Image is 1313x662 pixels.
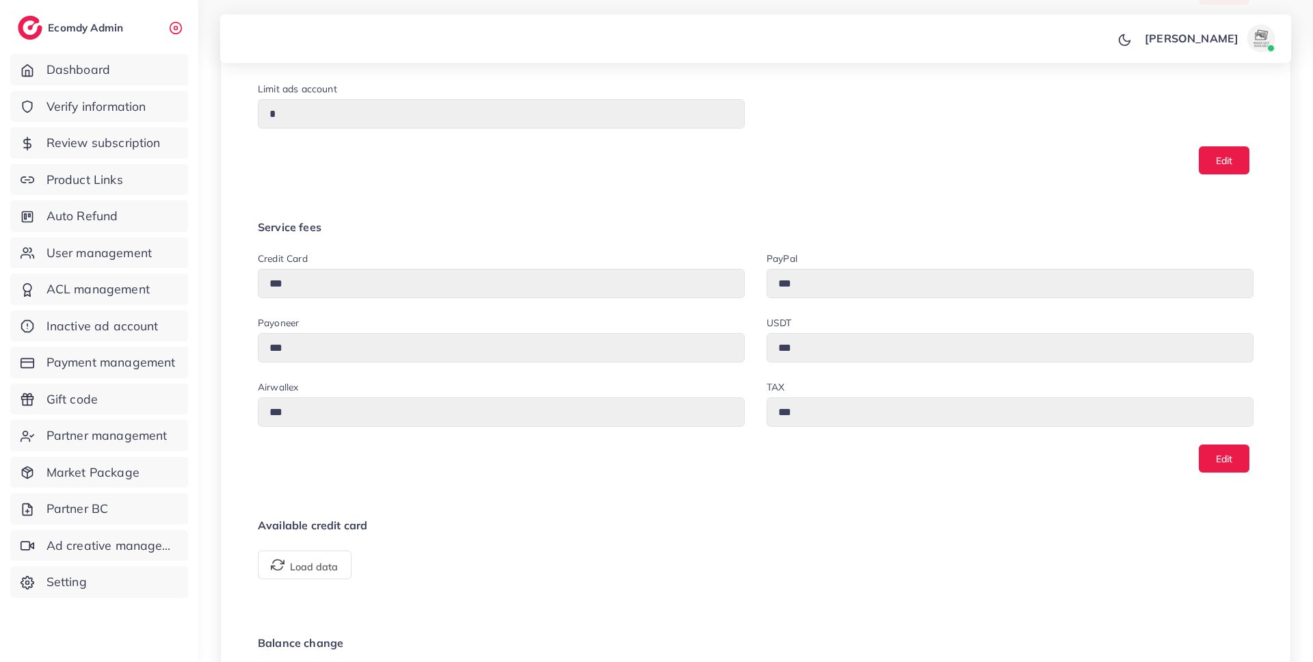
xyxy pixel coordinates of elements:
h4: Available credit card [258,519,1254,532]
a: ACL management [10,274,188,305]
span: Auto Refund [47,207,118,225]
label: Credit card [258,252,308,265]
span: Dashboard [47,61,110,79]
p: [PERSON_NAME] [1145,30,1238,47]
label: Airwallex [258,380,298,394]
label: PayPal [767,252,797,265]
button: Edit [1199,146,1249,174]
h4: Service fees [258,221,1254,234]
span: Inactive ad account [47,317,159,335]
a: Partner BC [10,493,188,525]
a: Market Package [10,457,188,488]
img: avatar [1247,25,1275,52]
a: Inactive ad account [10,310,188,342]
span: Load data [271,558,338,572]
span: Setting [47,573,87,591]
a: Partner management [10,420,188,451]
a: [PERSON_NAME]avatar [1137,25,1280,52]
button: Load data [258,551,352,579]
h2: Ecomdy Admin [48,21,127,34]
a: Setting [10,566,188,598]
a: Verify information [10,91,188,122]
span: Market Package [47,464,140,481]
a: logoEcomdy Admin [18,16,127,40]
h4: Balance change [258,637,1254,650]
label: Limit ads account [258,82,337,96]
button: Edit [1199,445,1249,473]
a: Dashboard [10,54,188,85]
a: Product Links [10,164,188,196]
span: Review subscription [47,134,161,152]
span: ACL management [47,280,150,298]
a: Gift code [10,384,188,415]
span: Product Links [47,171,123,189]
span: Gift code [47,390,98,408]
a: User management [10,237,188,269]
a: Auto Refund [10,200,188,232]
span: Partner management [47,427,168,445]
img: logo [18,16,42,40]
a: Payment management [10,347,188,378]
span: Payment management [47,354,176,371]
span: User management [47,244,152,262]
span: Verify information [47,98,146,116]
span: Partner BC [47,500,109,518]
label: Payoneer [258,316,299,330]
span: Ad creative management [47,537,178,555]
label: TAX [767,380,784,394]
a: Review subscription [10,127,188,159]
label: USDT [767,316,792,330]
a: Ad creative management [10,530,188,561]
